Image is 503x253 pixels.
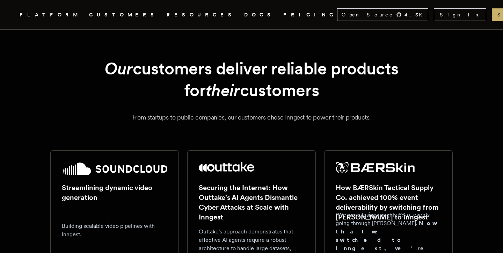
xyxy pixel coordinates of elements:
h1: customers deliver reliable products for customers [67,58,436,101]
em: Our [104,58,133,79]
button: RESOURCES [167,10,236,19]
a: CUSTOMERS [89,10,158,19]
img: Outtake [199,162,254,172]
a: Sign In [434,8,486,21]
p: From startups to public companies, our customers chose Inngest to power their products. [28,113,475,122]
h2: Securing the Internet: How Outtake's AI Agents Dismantle Cyber Attacks at Scale with Inngest [199,183,304,222]
img: SoundCloud [62,162,167,176]
span: Open Source [342,11,393,18]
h2: How BÆRSkin Tactical Supply Co. achieved 100% event deliverability by switching from [PERSON_NAME... [336,183,441,222]
h2: Streamlining dynamic video generation [62,183,167,202]
a: PRICING [283,10,337,19]
p: Building scalable video pipelines with Inngest. [62,222,167,239]
a: DOCS [244,10,275,19]
button: PLATFORM [20,10,81,19]
img: BÆRSkin Tactical Supply Co. [336,162,415,173]
span: 4.3 K [404,11,427,18]
em: their [206,80,240,100]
